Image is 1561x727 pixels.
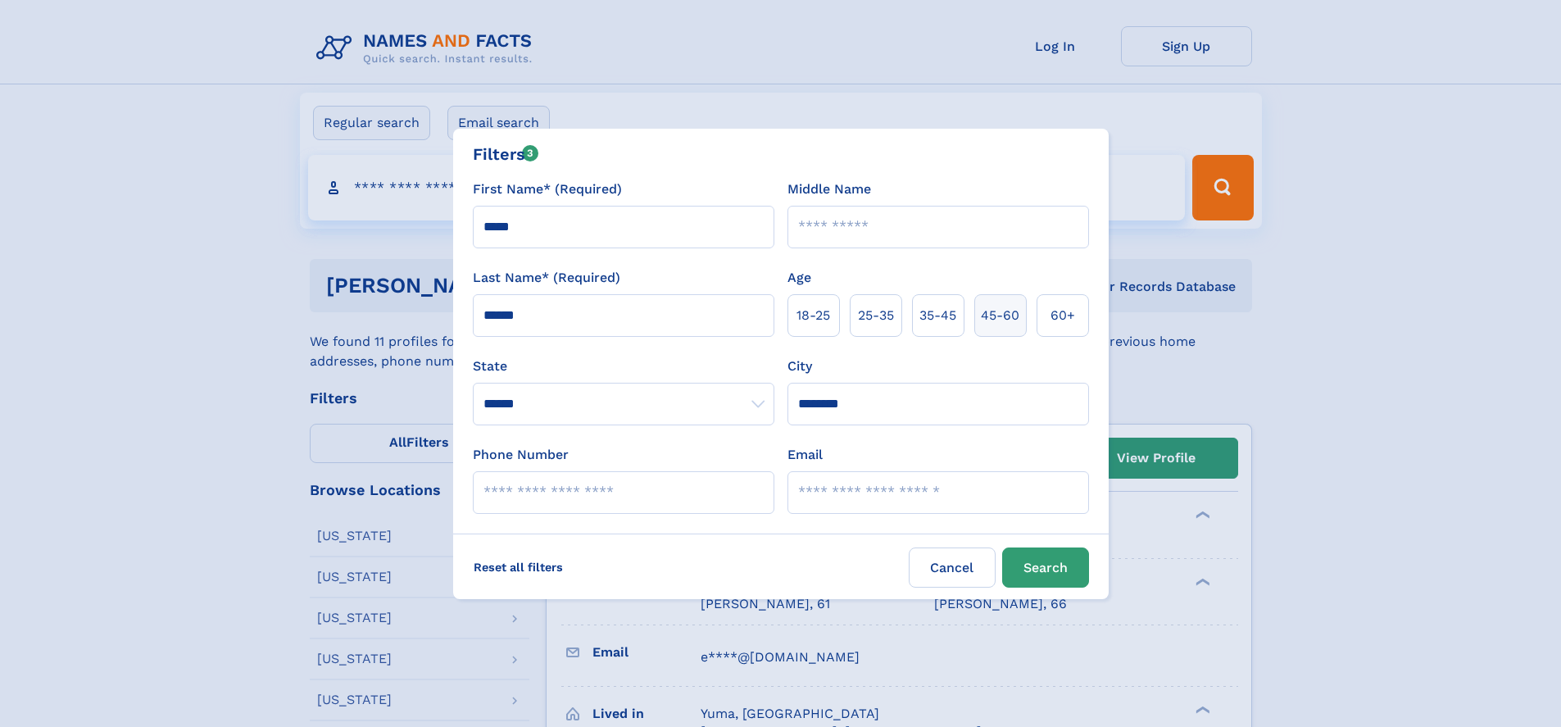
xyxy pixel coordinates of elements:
[909,548,996,588] label: Cancel
[796,306,830,325] span: 18‑25
[1002,548,1089,588] button: Search
[473,268,620,288] label: Last Name* (Required)
[1050,306,1075,325] span: 60+
[919,306,956,325] span: 35‑45
[858,306,894,325] span: 25‑35
[473,357,774,376] label: State
[473,142,539,166] div: Filters
[473,445,569,465] label: Phone Number
[787,357,812,376] label: City
[787,179,871,199] label: Middle Name
[473,179,622,199] label: First Name* (Required)
[981,306,1019,325] span: 45‑60
[787,268,811,288] label: Age
[787,445,823,465] label: Email
[463,548,574,587] label: Reset all filters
